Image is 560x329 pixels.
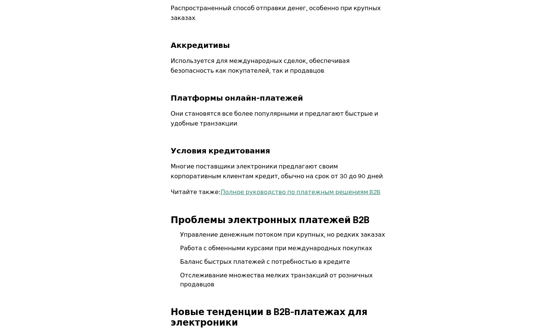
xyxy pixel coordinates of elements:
[180,231,385,238] font: Управление денежным потоком при крупных, но редких заказах
[221,188,380,195] a: Полное руководство по платежным решениям B2B
[171,110,378,127] font: Они становятся все более популярными и предлагают быстрые и удобные транзакции.
[171,215,370,225] font: Проблемы электронных платежей B2B
[171,307,368,327] font: Новые тенденции в B2B-платежах для электроники
[180,245,372,251] font: Работа с обменными курсами при международных покупках
[171,41,230,49] font: Аккредитивы
[171,57,350,74] font: Используется для международных сделок, обеспечивая безопасность как покупателей, так и продавцов.
[180,258,350,265] font: Баланс быстрых платежей с потребностью в кредите
[171,5,381,21] font: Распространенный способ отправки денег, особенно при крупных заказах.
[171,146,270,155] font: Условия кредитования
[171,188,221,195] font: Читайте также:
[171,163,384,179] font: Многие поставщики электроники предлагают своим корпоративным клиентам кредит, обычно на срок от 3...
[171,93,303,102] font: Платформы онлайн-платежей
[180,272,373,288] font: Отслеживание множества мелких транзакций от розничных продавцов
